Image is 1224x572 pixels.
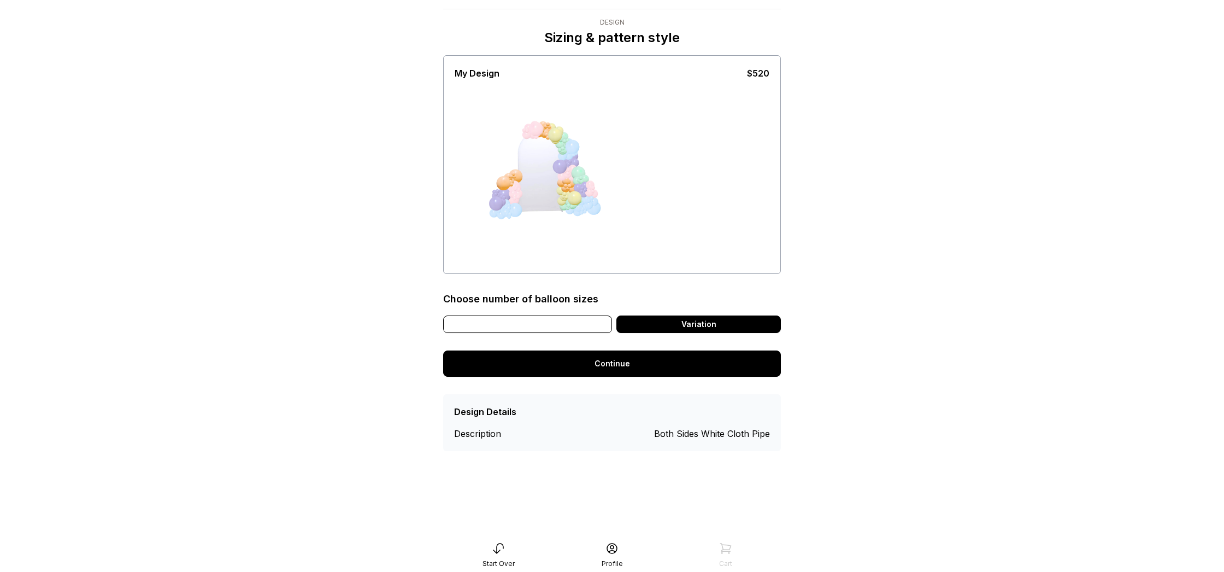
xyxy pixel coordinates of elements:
[719,559,732,568] div: Cart
[654,427,770,440] div: Both Sides White Cloth Pipe
[544,29,680,46] p: Sizing & pattern style
[454,427,533,440] div: Description
[616,316,781,333] div: Variation
[454,405,516,418] div: Design Details
[747,67,769,80] div: $520
[443,351,781,377] a: Continue
[443,316,612,333] div: Our Style
[482,559,515,568] div: Start Over
[544,18,680,27] div: Design
[443,291,598,307] div: Choose number of balloon sizes
[602,559,623,568] div: Profile
[455,67,499,80] div: My Design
